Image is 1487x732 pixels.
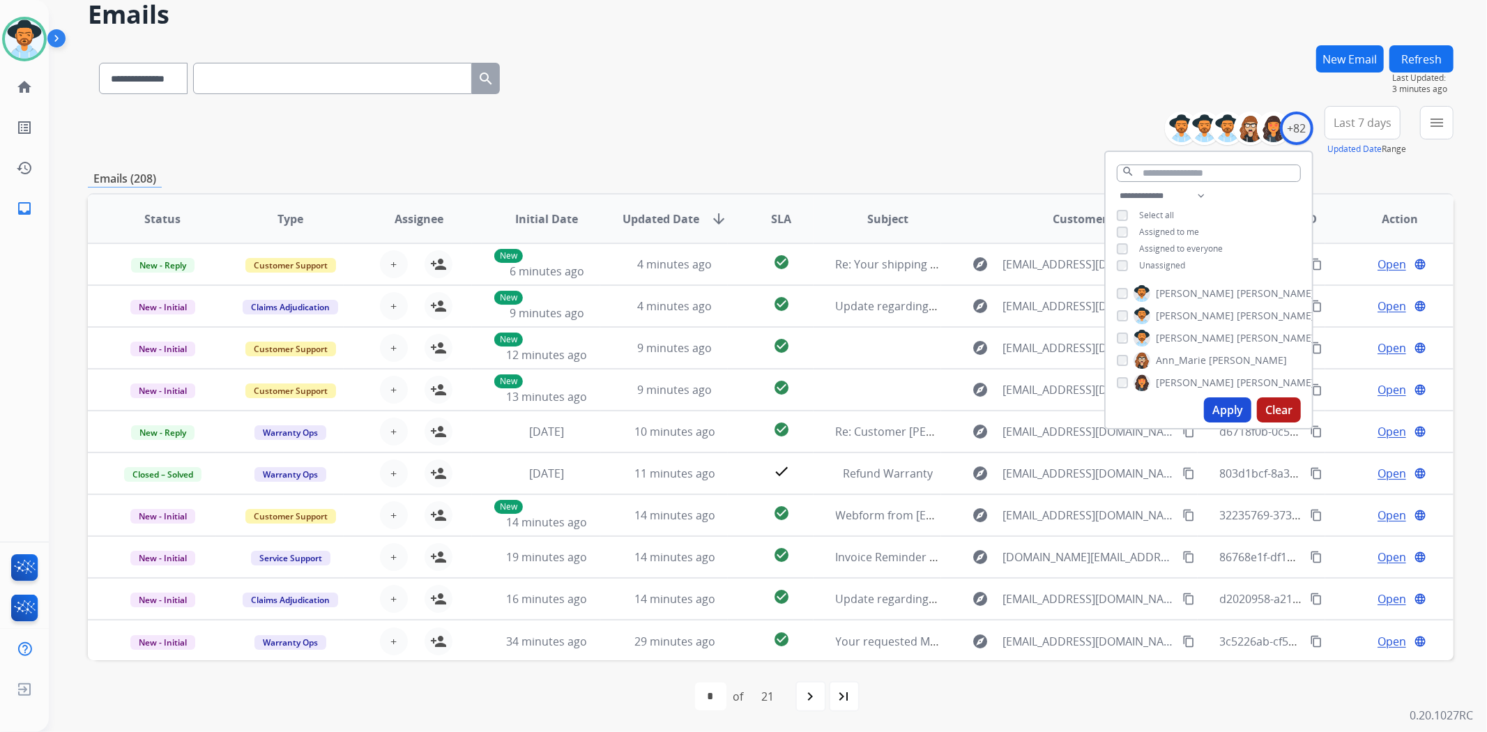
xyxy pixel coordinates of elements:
mat-icon: person_add [430,381,447,398]
span: 86768e1f-df19-4d49-9bfd-aec477a0c040 [1220,549,1428,565]
mat-icon: content_copy [1182,593,1195,605]
mat-icon: language [1414,593,1426,605]
span: 14 minutes ago [634,591,715,607]
span: 12 minutes ago [506,347,587,363]
span: [PERSON_NAME] [1237,309,1315,323]
span: [EMAIL_ADDRESS][DOMAIN_NAME] [1002,465,1174,482]
span: Select all [1139,209,1174,221]
span: Open [1378,465,1406,482]
mat-icon: check_circle [773,296,790,312]
span: Ann_Marie [1156,353,1206,367]
span: [EMAIL_ADDRESS][DOMAIN_NAME] [1002,633,1174,650]
span: Update regarding your fulfillment method for Service Order: 3f8491ff-9a70-46ad-99ff-db3fe19a5cac [836,591,1355,607]
span: Open [1378,549,1406,565]
mat-icon: list_alt [16,119,33,136]
button: Refresh [1389,45,1454,73]
mat-icon: content_copy [1182,509,1195,521]
span: Updated Date [623,211,699,227]
button: + [380,459,408,487]
button: New Email [1316,45,1384,73]
span: d2020958-a216-42aa-a565-3fbce17bc0c0 [1220,591,1432,607]
span: 4 minutes ago [637,257,712,272]
mat-icon: content_copy [1310,593,1322,605]
mat-icon: content_copy [1310,258,1322,270]
span: Claims Adjudication [243,300,338,314]
span: Subject [867,211,908,227]
span: + [390,633,397,650]
span: Last Updated: [1392,73,1454,84]
mat-icon: check_circle [773,337,790,354]
span: [PERSON_NAME] [1209,353,1287,367]
img: avatar [5,20,44,59]
span: 3 minutes ago [1392,84,1454,95]
span: [EMAIL_ADDRESS][DOMAIN_NAME] [1002,507,1174,524]
span: Last 7 days [1334,120,1391,125]
span: [PERSON_NAME] [1237,331,1315,345]
span: + [390,381,397,398]
span: New - Initial [130,593,195,607]
span: + [390,465,397,482]
span: 9 minutes ago [637,382,712,397]
span: + [390,549,397,565]
p: New [494,291,523,305]
p: New [494,500,523,514]
span: Service Support [251,551,330,565]
span: Update regarding your fulfillment method for Service Order: 34694c2e-352f-4e6a-9802-793e69d77d98 [836,298,1368,314]
mat-icon: person_add [430,549,447,565]
mat-icon: person_add [430,507,447,524]
span: New - Initial [130,300,195,314]
span: Invoice Reminder from Fitness Machine Technicians [836,549,1108,565]
span: [DOMAIN_NAME][EMAIL_ADDRESS][DOMAIN_NAME] [1002,549,1174,565]
span: Customer Support [245,258,336,273]
mat-icon: language [1414,509,1426,521]
mat-icon: person_add [430,465,447,482]
mat-icon: language [1414,467,1426,480]
span: + [390,298,397,314]
span: [PERSON_NAME] [1237,287,1315,300]
mat-icon: check_circle [773,547,790,563]
span: 13 minutes ago [506,389,587,404]
span: 34 minutes ago [506,634,587,649]
mat-icon: language [1414,383,1426,396]
span: Customer [1053,211,1107,227]
span: Open [1378,298,1406,314]
span: 803d1bcf-8a39-4a05-8ecf-a28022369f41 [1220,466,1426,481]
h2: Emails [88,1,1454,29]
mat-icon: language [1414,425,1426,438]
span: Unassigned [1139,259,1185,271]
span: 10 minutes ago [634,424,715,439]
span: [EMAIL_ADDRESS][DOMAIN_NAME] [1002,423,1174,440]
mat-icon: check_circle [773,505,790,521]
span: [PERSON_NAME] [1156,376,1234,390]
span: + [390,507,397,524]
button: + [380,543,408,571]
span: [DATE] [529,424,564,439]
span: New - Initial [130,551,195,565]
mat-icon: search [1122,165,1134,178]
span: [PERSON_NAME] [1237,376,1315,390]
mat-icon: arrow_downward [710,211,727,227]
span: Assigned to me [1139,226,1199,238]
th: Action [1325,195,1454,243]
mat-icon: check_circle [773,588,790,605]
span: [DATE] [529,466,564,481]
span: Status [144,211,181,227]
mat-icon: explore [972,298,989,314]
span: New - Initial [130,635,195,650]
mat-icon: explore [972,465,989,482]
span: 14 minutes ago [634,508,715,523]
span: 3c5226ab-cf58-48e7-847c-f50035d2284f [1220,634,1426,649]
mat-icon: language [1414,342,1426,354]
span: Customer Support [245,383,336,398]
mat-icon: check_circle [773,379,790,396]
mat-icon: explore [972,633,989,650]
span: Re: Your shipping protection plan has been successfully canceled [836,257,1178,272]
span: Your requested Mattress Firm receipt [836,634,1034,649]
button: + [380,418,408,445]
span: Refund Warranty [843,466,933,481]
mat-icon: last_page [836,688,853,705]
mat-icon: person_add [430,423,447,440]
span: Webform from [EMAIL_ADDRESS][DOMAIN_NAME] on [DATE] [836,508,1152,523]
button: + [380,627,408,655]
span: Type [277,211,303,227]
